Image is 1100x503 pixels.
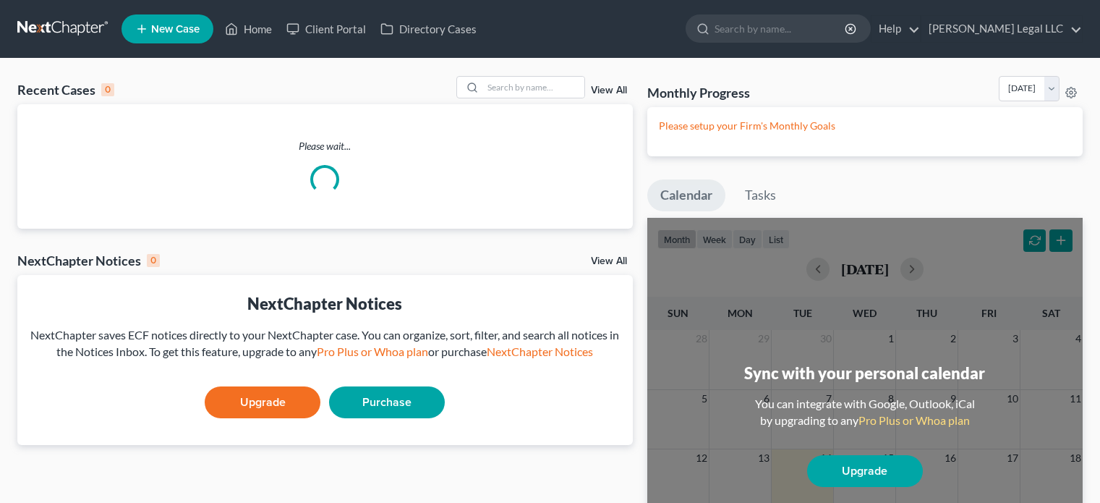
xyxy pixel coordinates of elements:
a: [PERSON_NAME] Legal LLC [921,16,1082,42]
div: NextChapter Notices [29,292,621,315]
a: Purchase [329,386,445,418]
a: Tasks [732,179,789,211]
p: Please wait... [17,139,633,153]
a: View All [591,256,627,266]
div: You can integrate with Google, Outlook, iCal by upgrading to any [749,396,981,429]
div: Sync with your personal calendar [744,362,985,384]
a: View All [591,85,627,96]
div: NextChapter Notices [17,252,160,269]
div: 0 [101,83,114,96]
div: 0 [147,254,160,267]
a: Home [218,16,279,42]
p: Please setup your Firm's Monthly Goals [659,119,1071,133]
div: Recent Cases [17,81,114,98]
a: Directory Cases [373,16,484,42]
div: NextChapter saves ECF notices directly to your NextChapter case. You can organize, sort, filter, ... [29,327,621,360]
a: Client Portal [279,16,373,42]
span: New Case [151,24,200,35]
input: Search by name... [715,15,847,42]
input: Search by name... [483,77,584,98]
a: Pro Plus or Whoa plan [858,413,970,427]
a: Pro Plus or Whoa plan [317,345,428,358]
a: Help [871,16,920,42]
a: Upgrade [205,386,320,418]
a: Calendar [647,179,725,211]
a: Upgrade [807,455,923,487]
h3: Monthly Progress [647,84,750,101]
a: NextChapter Notices [487,345,593,358]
